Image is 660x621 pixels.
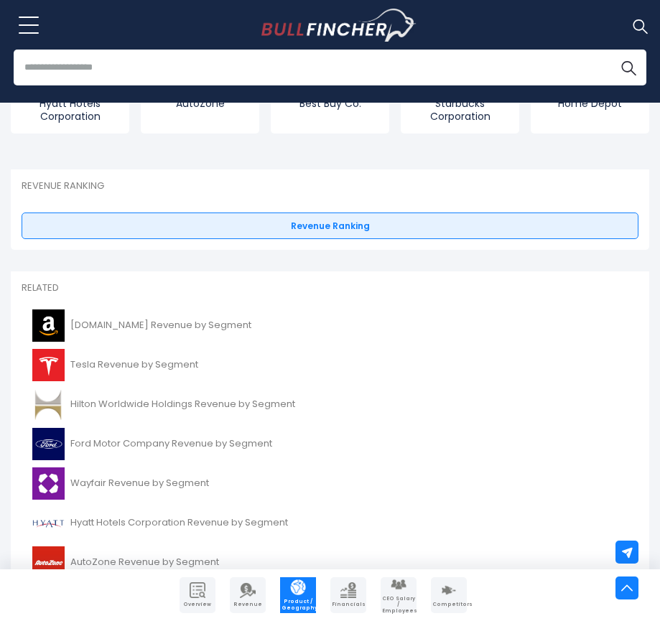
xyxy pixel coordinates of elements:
[22,282,638,294] p: Related
[30,507,66,539] img: H logo
[70,477,209,490] span: Wayfair Revenue by Segment
[382,596,415,614] span: CEO Salary / Employees
[22,213,638,240] a: Revenue Ranking
[280,577,316,613] a: Company Product/Geography
[22,385,638,424] a: Hilton Worldwide Holdings Revenue by Segment
[431,577,467,613] a: Company Competitors
[274,97,386,110] span: Best Buy Co.
[381,577,417,613] a: Company Employees
[22,464,638,503] a: Wayfair Revenue by Segment
[70,556,219,569] span: AutoZone Revenue by Segment
[30,388,66,421] img: HLT logo
[261,9,416,42] a: Go to homepage
[230,577,266,613] a: Company Revenue
[70,517,288,529] span: Hyatt Hotels Corporation Revenue by Segment
[22,503,638,543] a: Hyatt Hotels Corporation Revenue by Segment
[70,398,295,411] span: Hilton Worldwide Holdings Revenue by Segment
[432,602,465,607] span: Competitors
[22,424,638,464] a: Ford Motor Company Revenue by Segment
[70,438,272,450] span: Ford Motor Company Revenue by Segment
[261,9,417,42] img: Bullfincher logo
[22,306,638,345] a: [DOMAIN_NAME] Revenue by Segment
[22,180,638,192] p: Revenue Ranking
[22,345,638,385] a: Tesla Revenue by Segment
[330,577,366,613] a: Company Financials
[332,602,365,607] span: Financials
[70,359,198,371] span: Tesla Revenue by Segment
[534,97,646,110] span: Home Depot
[30,467,66,500] img: W logo
[282,599,315,611] span: Product / Geography
[404,97,516,123] span: Starbucks Corporation
[610,50,646,85] button: Search
[70,319,251,332] span: [DOMAIN_NAME] Revenue by Segment
[144,97,256,110] span: AutoZone
[14,97,126,123] span: Hyatt Hotels Corporation
[22,543,638,582] a: AutoZone Revenue by Segment
[30,546,66,579] img: AZO logo
[181,602,214,607] span: Overview
[30,428,66,460] img: F logo
[231,602,264,607] span: Revenue
[30,309,66,342] img: AMZN logo
[30,349,66,381] img: TSLA logo
[180,577,215,613] a: Company Overview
